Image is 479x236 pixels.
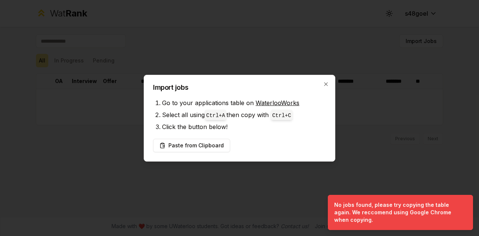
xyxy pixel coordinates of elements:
[272,113,291,119] code: Ctrl+ C
[256,99,299,107] a: WaterlooWorks
[206,113,225,119] code: Ctrl+ A
[334,201,464,224] div: No jobs found, please try copying the table again. We reccomend using Google Chrome when copying.
[153,139,230,152] button: Paste from Clipboard
[162,109,326,121] li: Select all using then copy with
[162,97,326,109] li: Go to your applications table on
[153,84,326,91] h2: Import jobs
[162,121,326,133] li: Click the button below!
